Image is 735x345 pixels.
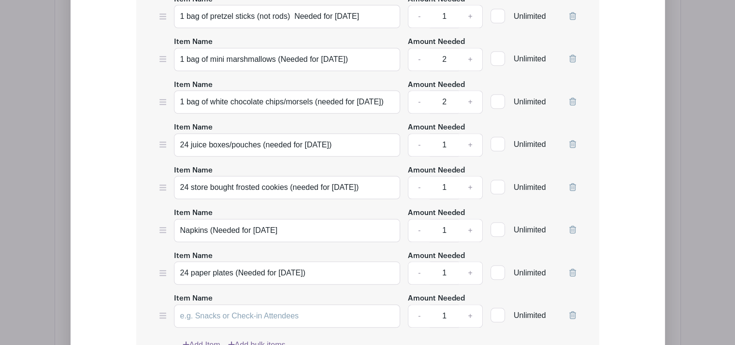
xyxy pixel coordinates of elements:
span: Unlimited [514,12,546,20]
span: Unlimited [514,269,546,277]
a: - [408,48,430,71]
span: Unlimited [514,183,546,191]
a: - [408,5,430,28]
label: Amount Needed [408,208,465,219]
label: Amount Needed [408,80,465,91]
a: - [408,176,430,199]
a: - [408,304,430,328]
label: Item Name [174,208,213,219]
input: e.g. Snacks or Check-in Attendees [174,90,401,114]
a: - [408,90,430,114]
label: Item Name [174,37,213,48]
label: Amount Needed [408,122,465,133]
label: Amount Needed [408,37,465,48]
label: Item Name [174,122,213,133]
label: Amount Needed [408,293,465,304]
input: e.g. Snacks or Check-in Attendees [174,261,401,285]
a: + [458,304,482,328]
input: e.g. Snacks or Check-in Attendees [174,219,401,242]
a: - [408,261,430,285]
label: Item Name [174,80,213,91]
input: e.g. Snacks or Check-in Attendees [174,133,401,157]
span: Unlimited [514,311,546,319]
a: + [458,133,482,157]
a: + [458,261,482,285]
label: Item Name [174,293,213,304]
span: Unlimited [514,226,546,234]
a: - [408,219,430,242]
a: + [458,90,482,114]
a: - [408,133,430,157]
input: e.g. Snacks or Check-in Attendees [174,176,401,199]
input: e.g. Snacks or Check-in Attendees [174,5,401,28]
a: + [458,5,482,28]
span: Unlimited [514,98,546,106]
span: Unlimited [514,140,546,148]
input: e.g. Snacks or Check-in Attendees [174,48,401,71]
label: Amount Needed [408,251,465,262]
label: Item Name [174,165,213,176]
a: + [458,48,482,71]
label: Item Name [174,251,213,262]
input: e.g. Snacks or Check-in Attendees [174,304,401,328]
span: Unlimited [514,55,546,63]
a: + [458,219,482,242]
a: + [458,176,482,199]
label: Amount Needed [408,165,465,176]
